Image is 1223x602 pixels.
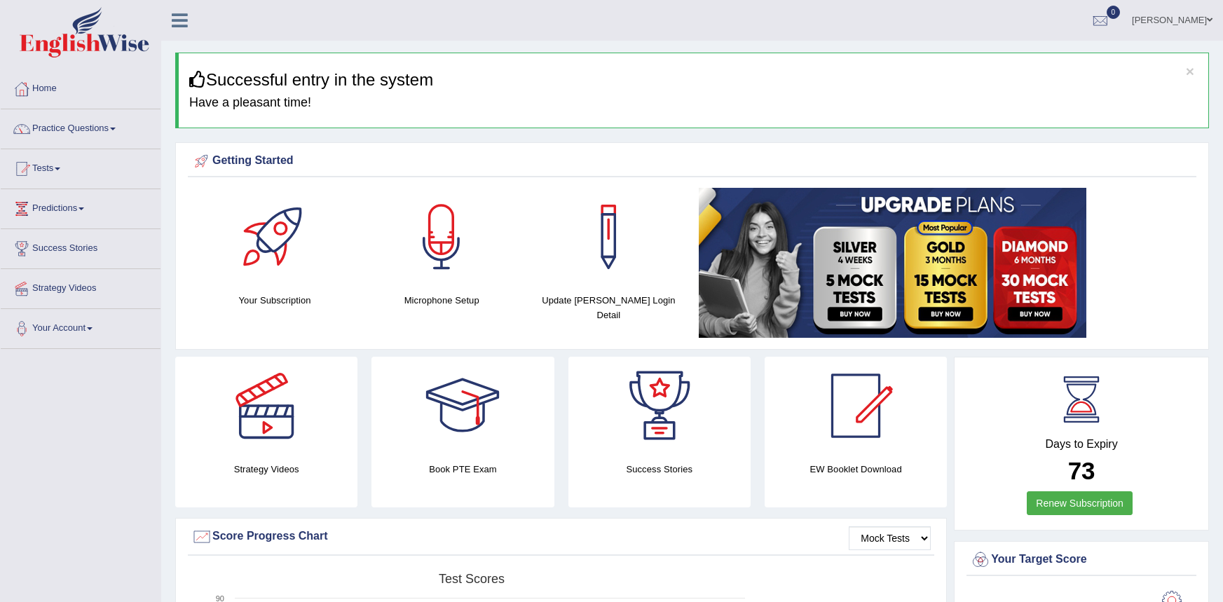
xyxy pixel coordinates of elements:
[1,109,160,144] a: Practice Questions
[198,293,351,308] h4: Your Subscription
[439,572,505,586] tspan: Test scores
[1,309,160,344] a: Your Account
[1,149,160,184] a: Tests
[568,462,751,477] h4: Success Stories
[699,188,1086,338] img: small5.jpg
[1,69,160,104] a: Home
[191,526,931,547] div: Score Progress Chart
[189,96,1198,110] h4: Have a pleasant time!
[1068,457,1095,484] b: 73
[1107,6,1121,19] span: 0
[371,462,554,477] h4: Book PTE Exam
[970,549,1193,570] div: Your Target Score
[765,462,947,477] h4: EW Booklet Download
[970,438,1193,451] h4: Days to Expiry
[1,269,160,304] a: Strategy Videos
[1027,491,1133,515] a: Renew Subscription
[175,462,357,477] h4: Strategy Videos
[189,71,1198,89] h3: Successful entry in the system
[1,229,160,264] a: Success Stories
[532,293,685,322] h4: Update [PERSON_NAME] Login Detail
[1186,64,1194,78] button: ×
[191,151,1193,172] div: Getting Started
[1,189,160,224] a: Predictions
[365,293,518,308] h4: Microphone Setup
